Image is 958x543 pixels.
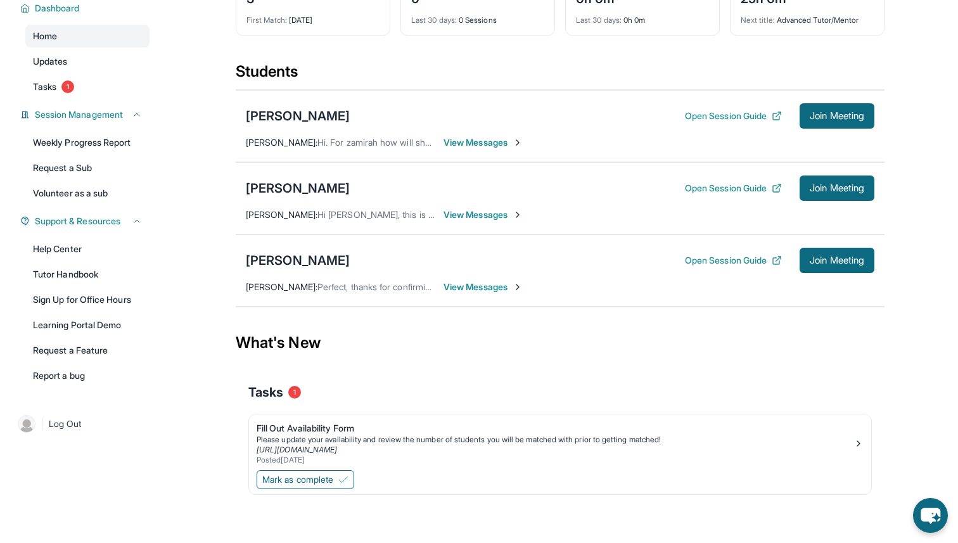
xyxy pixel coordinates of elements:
span: Last 30 days : [411,15,457,25]
a: |Log Out [13,410,150,438]
button: Join Meeting [800,176,874,201]
div: [PERSON_NAME] [246,107,350,125]
span: Support & Resources [35,215,120,227]
div: [PERSON_NAME] [246,179,350,197]
span: | [41,416,44,431]
div: [PERSON_NAME] [246,252,350,269]
a: Home [25,25,150,48]
a: Tutor Handbook [25,263,150,286]
div: What's New [236,315,885,371]
img: Chevron-Right [513,137,523,148]
div: Please update your availability and review the number of students you will be matched with prior ... [257,435,853,445]
span: Last 30 days : [576,15,622,25]
a: Updates [25,50,150,73]
span: [PERSON_NAME] : [246,209,317,220]
span: Tasks [248,383,283,401]
img: user-img [18,415,35,433]
button: Session Management [30,108,142,121]
button: Dashboard [30,2,142,15]
span: Mark as complete [262,473,333,486]
span: [PERSON_NAME] : [246,281,317,292]
span: Home [33,30,57,42]
a: [URL][DOMAIN_NAME] [257,445,337,454]
button: Join Meeting [800,103,874,129]
span: Tasks [33,80,56,93]
span: Join Meeting [810,184,864,192]
a: Help Center [25,238,150,260]
a: Request a Sub [25,157,150,179]
img: Chevron-Right [513,210,523,220]
img: Mark as complete [338,475,348,485]
div: 0 Sessions [411,8,544,25]
a: Volunteer as a sub [25,182,150,205]
button: Open Session Guide [685,110,782,122]
a: Report a bug [25,364,150,387]
span: 1 [61,80,74,93]
span: Hi. For zamirah how will she join [DATE]? Should we be receiving a link? Will it be the same ever... [317,137,785,148]
span: Log Out [49,418,82,430]
button: chat-button [913,498,948,533]
div: [DATE] [246,8,380,25]
button: Support & Resources [30,215,142,227]
div: 0h 0m [576,8,709,25]
a: Fill Out Availability FormPlease update your availability and review the number of students you w... [249,414,871,468]
a: Tasks1 [25,75,150,98]
div: Students [236,61,885,89]
span: 1 [288,386,301,399]
img: Chevron-Right [513,282,523,292]
span: First Match : [246,15,287,25]
span: Updates [33,55,68,68]
a: Learning Portal Demo [25,314,150,336]
button: Open Session Guide [685,254,782,267]
a: Request a Feature [25,339,150,362]
span: Session Management [35,108,123,121]
span: Join Meeting [810,112,864,120]
a: Weekly Progress Report [25,131,150,154]
span: View Messages [444,136,523,149]
span: [PERSON_NAME] : [246,137,317,148]
div: Fill Out Availability Form [257,422,853,435]
span: View Messages [444,208,523,221]
a: Sign Up for Office Hours [25,288,150,311]
div: Advanced Tutor/Mentor [741,8,874,25]
span: View Messages [444,281,523,293]
button: Open Session Guide [685,182,782,195]
button: Mark as complete [257,470,354,489]
span: Perfect, thanks for confirming! I will schedule [PERSON_NAME]'s first seeing [DATE][DATE] from 3:... [317,281,757,292]
span: Join Meeting [810,257,864,264]
span: Next title : [741,15,775,25]
button: Join Meeting [800,248,874,273]
div: Posted [DATE] [257,455,853,465]
span: Dashboard [35,2,80,15]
